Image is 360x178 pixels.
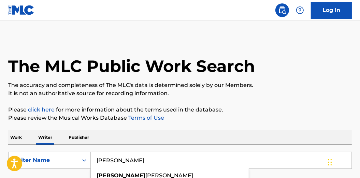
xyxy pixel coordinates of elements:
div: Writer Name [13,156,74,164]
a: Log In [311,2,352,19]
p: Publisher [67,130,91,145]
p: Writer [36,130,54,145]
p: Work [8,130,24,145]
img: search [278,6,286,14]
p: It is not an authoritative source for recording information. [8,89,352,98]
div: Drag [328,152,332,173]
img: MLC Logo [8,5,34,15]
div: Help [293,3,307,17]
p: The accuracy and completeness of The MLC's data is determined solely by our Members. [8,81,352,89]
a: click here [28,106,55,113]
a: Terms of Use [127,115,164,121]
a: Public Search [275,3,289,17]
p: Please for more information about the terms used in the database. [8,106,352,114]
p: Please review the Musical Works Database [8,114,352,122]
h1: The MLC Public Work Search [8,56,255,76]
iframe: Chat Widget [326,145,360,178]
img: help [296,6,304,14]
